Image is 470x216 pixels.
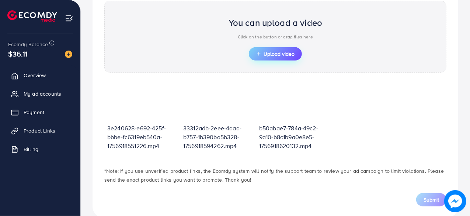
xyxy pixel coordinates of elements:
[8,48,28,59] span: $36.11
[256,51,295,56] span: Upload video
[6,68,75,83] a: Overview
[104,167,446,184] p: *Note: If you use unverified product links, the Ecomdy system will notify the support team to rev...
[24,127,55,134] span: Product Links
[259,124,329,150] p: b50abae7-784a-49c2-9a10-b8c1b9a0e8e5-1756918620132.mp4
[65,14,73,23] img: menu
[183,124,253,150] p: 33312adb-2eee-4aaa-b757-1b390ba5b328-1756918594262.mp4
[24,90,61,97] span: My ad accounts
[249,47,302,61] button: Upload video
[6,142,75,157] a: Billing
[229,17,323,28] h2: You can upload a video
[424,196,439,203] span: Submit
[416,193,446,206] button: Submit
[6,105,75,120] a: Payment
[229,32,323,41] p: Click on the button or drag files here
[444,190,466,212] img: image
[24,109,44,116] span: Payment
[6,123,75,138] a: Product Links
[7,10,57,22] img: logo
[24,72,46,79] span: Overview
[8,41,48,48] span: Ecomdy Balance
[6,86,75,101] a: My ad accounts
[24,145,38,153] span: Billing
[65,51,72,58] img: image
[107,124,177,150] p: 3e240628-e692-425f-bbbe-fc6319eb540a-1756918551226.mp4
